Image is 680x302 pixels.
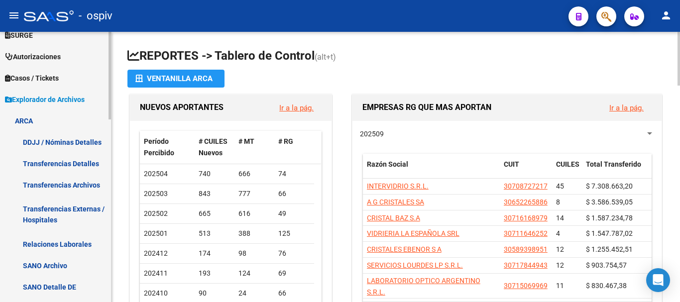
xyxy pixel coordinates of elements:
[586,214,633,222] span: $ 1.587.234,78
[8,9,20,21] mat-icon: menu
[274,131,314,164] datatable-header-cell: # RG
[127,48,664,65] h1: REPORTES -> Tablero de Control
[367,229,459,237] span: VIDRIERIA LA ESPAÑOLA SRL
[278,137,293,145] span: # RG
[278,288,310,299] div: 66
[234,131,274,164] datatable-header-cell: # MT
[278,248,310,259] div: 76
[279,103,314,112] a: Ir a la pág.
[135,70,217,88] div: Ventanilla ARCA
[556,229,560,237] span: 4
[504,182,548,190] span: 30708727217
[556,261,564,269] span: 12
[646,268,670,292] div: Open Intercom Messenger
[144,170,168,178] span: 202504
[586,198,633,206] span: $ 3.586.539,05
[199,168,230,180] div: 740
[278,168,310,180] div: 74
[238,208,270,219] div: 616
[556,282,564,290] span: 11
[586,261,627,269] span: $ 903.754,57
[195,131,234,164] datatable-header-cell: # CUILES Nuevos
[582,154,652,187] datatable-header-cell: Total Transferido
[367,160,408,168] span: Razón Social
[367,182,429,190] span: INTERVIDRIO S.R.L.
[144,269,168,277] span: 202411
[238,288,270,299] div: 24
[278,208,310,219] div: 49
[238,188,270,200] div: 777
[556,214,564,222] span: 14
[5,30,33,41] span: SURGE
[5,51,61,62] span: Autorizaciones
[367,261,463,269] span: SERVICIOS LOURDES LP S.R.L.
[278,228,310,239] div: 125
[144,229,168,237] span: 202501
[367,245,442,253] span: CRISTALES EBENOR S A
[504,229,548,237] span: 30711646252
[586,282,627,290] span: $ 830.467,38
[238,268,270,279] div: 124
[144,289,168,297] span: 202410
[586,160,641,168] span: Total Transferido
[79,5,113,27] span: - ospiv
[127,70,225,88] button: Ventanilla ARCA
[199,208,230,219] div: 665
[5,94,85,105] span: Explorador de Archivos
[586,182,633,190] span: $ 7.308.663,20
[140,131,195,164] datatable-header-cell: Período Percibido
[199,248,230,259] div: 174
[660,9,672,21] mat-icon: person
[315,52,336,62] span: (alt+t)
[556,160,579,168] span: CUILES
[552,154,582,187] datatable-header-cell: CUILES
[238,168,270,180] div: 666
[504,214,548,222] span: 30716168979
[5,73,59,84] span: Casos / Tickets
[144,249,168,257] span: 202412
[199,288,230,299] div: 90
[367,277,480,296] span: LABORATORIO OPTICO ARGENTINO S.R.L.
[144,137,174,157] span: Período Percibido
[360,130,384,138] span: 202509
[556,245,564,253] span: 12
[238,248,270,259] div: 98
[556,182,564,190] span: 45
[556,198,560,206] span: 8
[586,245,633,253] span: $ 1.255.452,51
[199,188,230,200] div: 843
[278,188,310,200] div: 66
[367,198,424,206] span: A G CRISTALES SA
[363,154,500,187] datatable-header-cell: Razón Social
[199,137,227,157] span: # CUILES Nuevos
[140,102,224,112] span: NUEVOS APORTANTES
[586,229,633,237] span: $ 1.547.787,02
[500,154,552,187] datatable-header-cell: CUIT
[601,99,652,117] button: Ir a la pág.
[144,209,168,217] span: 202502
[504,198,548,206] span: 30652265886
[144,190,168,198] span: 202503
[362,102,491,112] span: EMPRESAS RG QUE MAS APORTAN
[238,137,254,145] span: # MT
[367,214,420,222] span: CRISTAL BAZ S.A
[504,282,548,290] span: 30715069969
[609,103,644,112] a: Ir a la pág.
[199,268,230,279] div: 193
[238,228,270,239] div: 388
[271,99,322,117] button: Ir a la pág.
[504,261,548,269] span: 30717844943
[504,245,548,253] span: 30589398951
[199,228,230,239] div: 513
[278,268,310,279] div: 69
[504,160,519,168] span: CUIT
